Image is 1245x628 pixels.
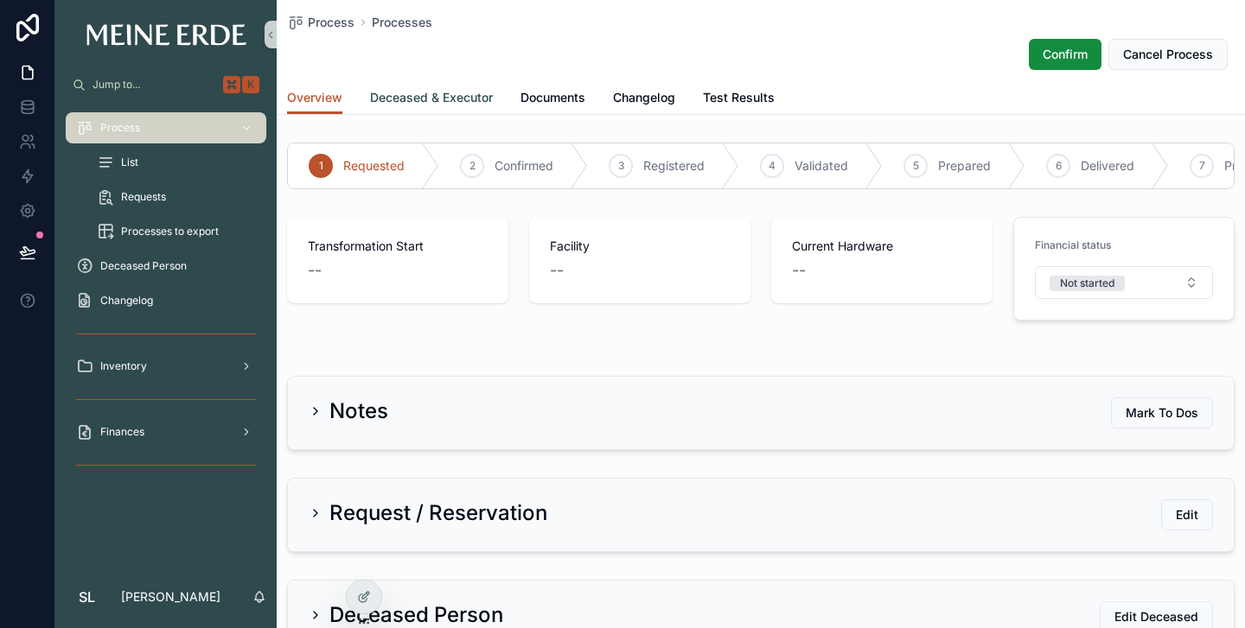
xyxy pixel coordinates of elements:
a: Process [66,112,266,143]
span: Edit Deceased [1114,608,1198,625]
a: Finances [66,416,266,447]
a: Deceased Person [66,251,266,282]
span: Finances [100,425,144,439]
span: Confirmed [495,157,553,174]
a: Processes [372,14,432,31]
a: Deceased & Executor [370,82,493,117]
span: List [121,155,138,169]
span: Confirm [1043,46,1088,63]
span: Prepared [938,157,991,174]
a: Documents [520,82,585,117]
span: Processes to export [121,225,219,238]
img: App logo [86,24,246,46]
a: Process [287,14,354,31]
button: Cancel Process [1108,39,1228,70]
span: Cancel Process [1123,46,1213,63]
span: K [244,78,258,92]
a: Inventory [66,351,266,382]
div: scrollable content [55,100,277,501]
span: Edit [1176,506,1198,523]
span: SL [79,587,95,607]
span: Test Results [703,89,775,106]
span: 6 [1056,159,1062,173]
span: 1 [319,159,323,173]
span: Deceased & Executor [370,89,493,106]
span: 2 [469,159,476,173]
span: Jump to... [93,78,216,92]
span: Delivered [1081,157,1134,174]
span: 5 [913,159,919,173]
a: Overview [287,82,342,115]
button: Confirm [1029,39,1101,70]
span: Current Hardware [792,238,972,255]
span: 4 [769,159,776,173]
span: Validated [795,157,848,174]
span: Requested [343,157,405,174]
a: List [86,147,266,178]
button: Edit [1161,499,1213,530]
iframe: Spotlight [2,83,33,114]
span: Documents [520,89,585,106]
span: 3 [618,159,624,173]
span: Transformation Start [308,238,488,255]
span: -- [550,258,564,282]
a: Requests [86,181,266,213]
span: Deceased Person [100,259,187,273]
a: Changelog [613,82,675,117]
button: Mark To Dos [1111,397,1213,428]
h2: Request / Reservation [329,499,547,527]
button: Jump to...K [66,69,266,100]
h2: Notes [329,397,388,425]
span: Overview [287,89,342,106]
span: Process [308,14,354,31]
a: Processes to export [86,216,266,247]
button: Select Button [1035,266,1213,299]
span: Mark To Dos [1126,404,1198,422]
span: 7 [1199,159,1205,173]
span: Registered [643,157,705,174]
span: Facility [550,238,730,255]
span: Process [100,121,140,135]
span: Changelog [613,89,675,106]
span: -- [308,258,322,282]
span: Changelog [100,294,153,308]
a: Changelog [66,285,266,316]
a: Test Results [703,82,775,117]
div: Not started [1060,276,1114,291]
span: Financial status [1035,238,1111,251]
p: [PERSON_NAME] [121,588,220,606]
span: -- [792,258,806,282]
span: Inventory [100,359,147,373]
span: Requests [121,190,166,204]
